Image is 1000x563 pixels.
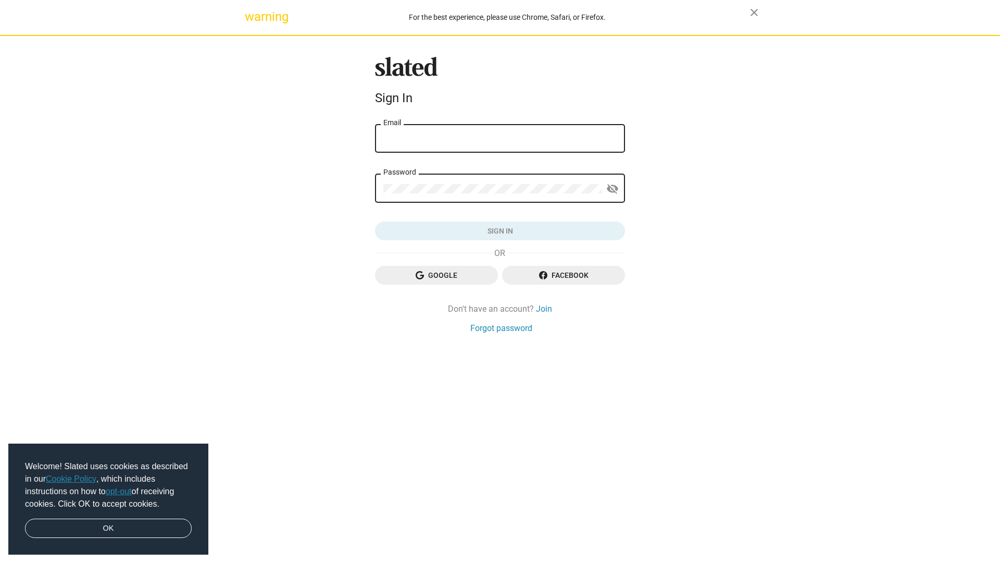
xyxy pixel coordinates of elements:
mat-icon: visibility_off [606,181,619,197]
a: Cookie Policy [46,474,96,483]
a: dismiss cookie message [25,519,192,538]
button: Facebook [502,266,625,285]
div: cookieconsent [8,444,208,555]
div: Don't have an account? [375,303,625,314]
a: Join [536,303,552,314]
button: Google [375,266,498,285]
mat-icon: close [748,6,760,19]
button: Show password [602,179,623,200]
div: For the best experience, please use Chrome, Safari, or Firefox. [265,10,750,25]
div: Sign In [375,91,625,105]
span: Welcome! Slated uses cookies as described in our , which includes instructions on how to of recei... [25,460,192,510]
a: opt-out [106,487,132,496]
span: Facebook [510,266,617,285]
mat-icon: warning [245,10,257,23]
sl-branding: Sign In [375,57,625,110]
a: Forgot password [470,323,532,334]
span: Google [383,266,490,285]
